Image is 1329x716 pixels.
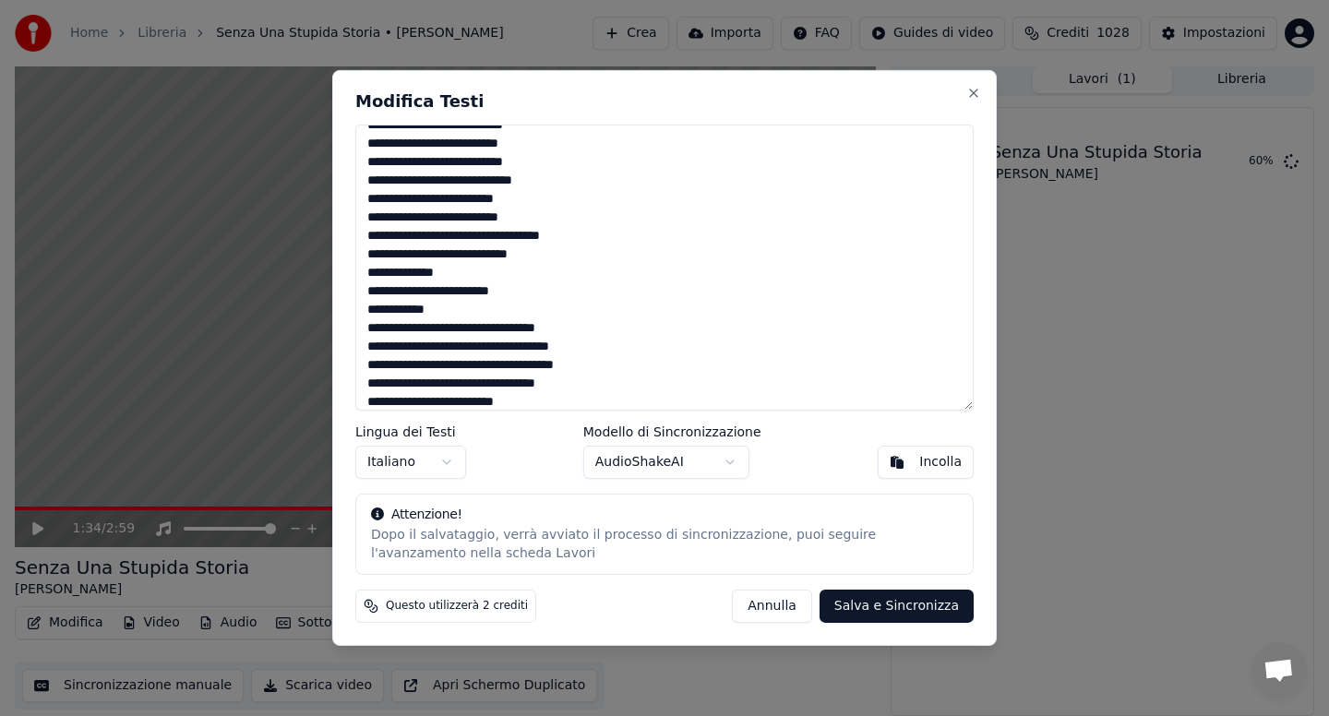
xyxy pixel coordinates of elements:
[583,425,761,438] label: Modello di Sincronizzazione
[732,590,812,623] button: Annulla
[878,446,974,479] button: Incolla
[355,425,466,438] label: Lingua dei Testi
[386,599,528,614] span: Questo utilizzerà 2 crediti
[820,590,974,623] button: Salva e Sincronizza
[371,526,958,563] div: Dopo il salvataggio, verrà avviato il processo di sincronizzazione, puoi seguire l'avanzamento ne...
[371,506,958,524] div: Attenzione!
[355,93,974,110] h2: Modifica Testi
[919,453,962,471] div: Incolla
